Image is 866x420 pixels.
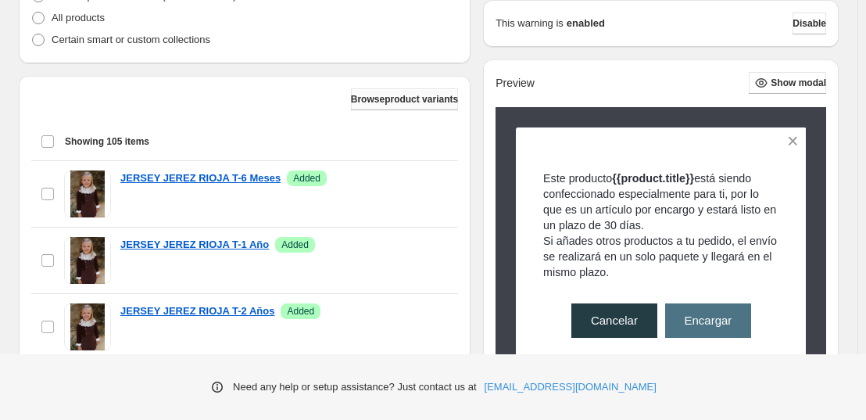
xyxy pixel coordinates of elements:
[793,17,826,30] span: Disable
[496,16,564,31] p: This warning is
[612,172,694,185] strong: {{product.title}}
[65,135,149,148] span: Showing 105 items
[351,93,458,106] span: Browse product variants
[567,16,605,31] strong: enabled
[665,303,751,338] button: Encargar
[52,10,105,26] p: All products
[120,303,274,319] a: JERSEY JEREZ RIOJA T-2 Años
[793,13,826,34] button: Disable
[120,171,281,186] a: JERSEY JEREZ RIOJA T-6 Meses
[543,171,779,233] p: Este producto está siendo confeccionado especialmente para ti, por lo que es un artículo por enca...
[287,305,314,318] span: Added
[281,239,309,251] span: Added
[485,379,657,395] a: [EMAIL_ADDRESS][DOMAIN_NAME]
[351,88,458,110] button: Browseproduct variants
[52,32,210,48] p: Certain smart or custom collections
[496,77,535,90] h2: Preview
[571,303,657,338] button: Cancelar
[749,72,826,94] button: Show modal
[293,172,320,185] span: Added
[120,237,269,253] a: JERSEY JEREZ RIOJA T-1 Año
[543,233,779,280] p: Si añades otros productos a tu pedido, el envío se realizará en un solo paquete y llegará en el m...
[771,77,826,89] span: Show modal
